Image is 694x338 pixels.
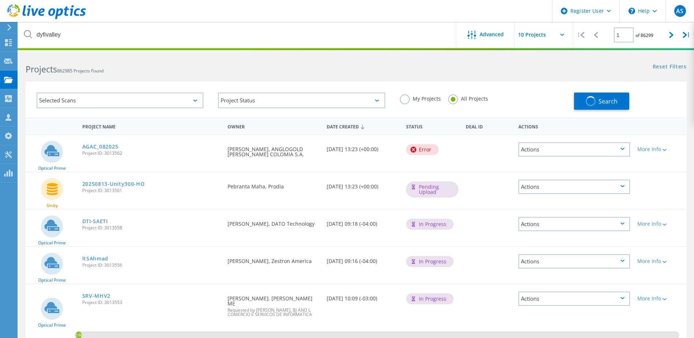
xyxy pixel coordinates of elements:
span: Project ID: 3013556 [82,263,221,267]
span: Project ID: 3013553 [82,300,221,305]
div: Error [406,144,439,155]
span: Optical Prime [38,166,66,170]
div: [DATE] 09:18 (-04:00) [323,210,402,234]
input: Search projects by name, owner, ID, company, etc [18,22,457,48]
div: Actions [518,254,630,268]
span: Optical Prime [38,323,66,327]
span: Project ID: 3013558 [82,226,221,230]
a: Live Optics Dashboard [7,15,86,20]
div: [DATE] 13:23 (+00:00) [323,172,402,196]
label: All Projects [448,94,488,101]
div: Deal Id [462,119,515,133]
span: Advanced [480,32,504,37]
div: More Info [637,221,683,226]
span: Project ID: 3013561 [82,188,221,193]
div: Pending Upload [406,181,458,198]
a: Reset Filters [653,64,687,70]
span: AS [676,8,683,14]
div: Project Name [79,119,224,133]
b: Projects [26,63,57,75]
div: | [679,22,694,48]
button: Search [574,93,629,110]
a: AGAC_082025 [82,144,119,149]
span: of 86299 [635,32,653,38]
span: 862985 Projects Found [57,68,104,74]
span: Unity [46,203,58,208]
div: Pebranta Maha, Prodia [224,172,323,196]
div: Actions [515,119,634,133]
a: ltSAhmad [82,256,109,261]
div: Actions [518,217,630,231]
span: Optical Prime [38,278,66,282]
div: [PERSON_NAME], ANGLOGOLD [PERSON_NAME] COLOMIA S.A. [224,135,323,164]
div: [DATE] 09:16 (-04:00) [323,247,402,271]
div: Date Created [323,119,402,133]
a: DTI-SAETI [82,219,108,224]
div: Actions [518,180,630,194]
div: More Info [637,259,683,264]
label: My Projects [400,94,441,101]
div: [PERSON_NAME], DATO Technology [224,210,323,234]
div: Owner [224,119,323,133]
div: Status [402,119,462,133]
div: Actions [518,292,630,306]
a: 20250813-Unity300-HO [82,181,145,187]
div: In Progress [406,293,454,304]
div: More Info [637,296,683,301]
span: Search [599,97,618,105]
span: Optical Prime [38,241,66,245]
div: Project Status [218,93,385,108]
div: [PERSON_NAME], Zestron America [224,247,323,271]
div: Actions [518,142,630,157]
span: Requested by [PERSON_NAME], BJ AND L COMERCIO E SERVICOS DE INFORMATICA [228,308,319,317]
div: Selected Scans [37,93,203,108]
div: More Info [637,147,683,152]
a: SRV-MHV2 [82,293,111,298]
div: [DATE] 10:09 (-03:00) [323,284,402,308]
span: 1% [75,331,82,338]
div: | [573,22,588,48]
span: Project ID: 3013562 [82,151,221,155]
div: [DATE] 13:23 (+00:00) [323,135,402,159]
div: In Progress [406,219,454,230]
div: In Progress [406,256,454,267]
svg: \n [629,8,635,14]
div: [PERSON_NAME], [PERSON_NAME] ME [224,284,323,324]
